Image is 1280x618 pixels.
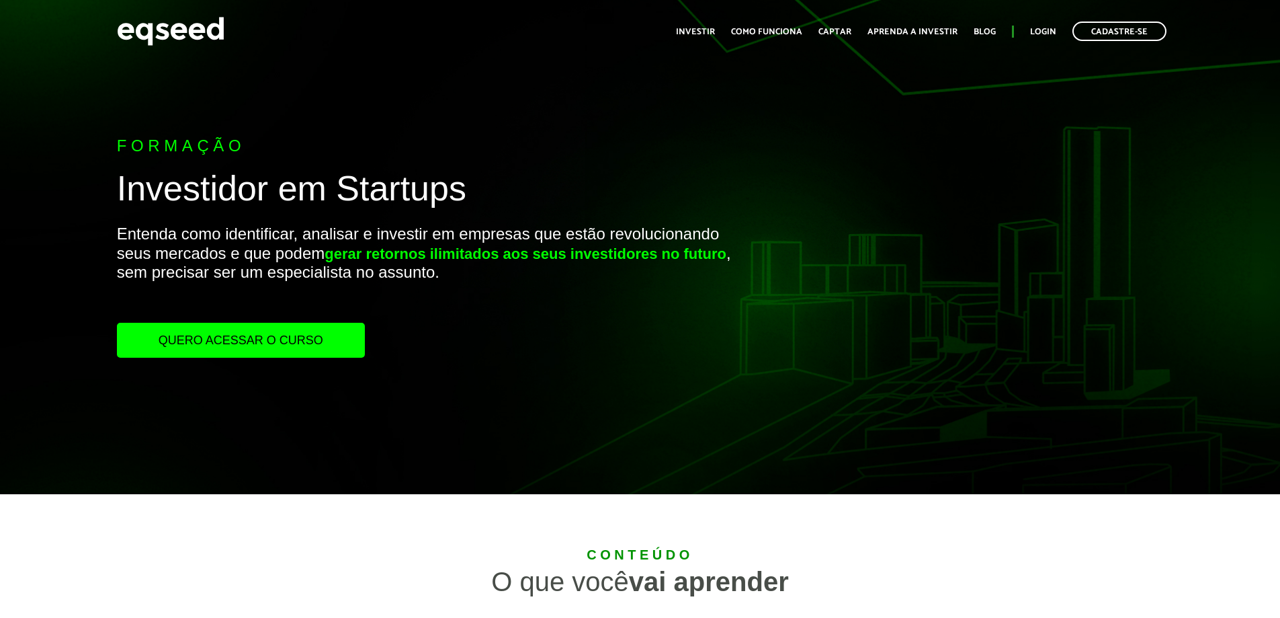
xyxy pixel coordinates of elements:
p: Formação [117,137,737,156]
a: Como funciona [731,28,802,36]
strong: vai aprender [629,567,789,596]
img: EqSeed [117,13,224,49]
div: Conteúdo [223,548,1056,562]
p: Entenda como identificar, analisar e investir em empresas que estão revolucionando seus mercados ... [117,225,737,323]
a: Quero acessar o curso [117,323,365,358]
a: Aprenda a investir [867,28,957,36]
h1: Investidor em Startups [117,169,737,215]
div: O que você [223,568,1056,595]
a: Login [1030,28,1056,36]
a: Investir [676,28,715,36]
a: Blog [974,28,996,36]
a: Captar [818,28,851,36]
strong: gerar retornos ilimitados aos seus investidores no futuro [325,245,726,262]
a: Cadastre-se [1072,22,1166,41]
